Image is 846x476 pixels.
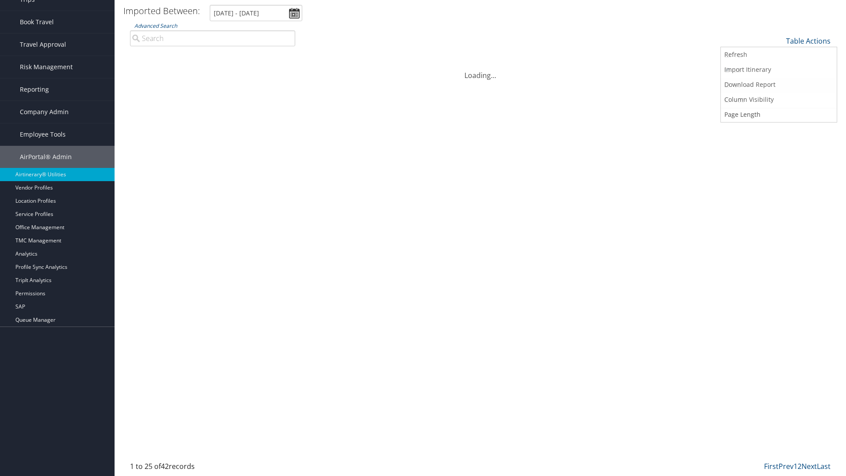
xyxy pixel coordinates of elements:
span: Reporting [20,78,49,100]
span: Travel Approval [20,33,66,56]
a: 25 [721,63,837,78]
a: Refresh [721,47,837,62]
span: Risk Management [20,56,73,78]
a: 100 [721,93,837,108]
a: 50 [721,78,837,93]
span: Book Travel [20,11,54,33]
span: Employee Tools [20,123,66,145]
span: Company Admin [20,101,69,123]
a: 10 [721,48,837,63]
a: Page Length [721,107,837,122]
span: AirPortal® Admin [20,146,72,168]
